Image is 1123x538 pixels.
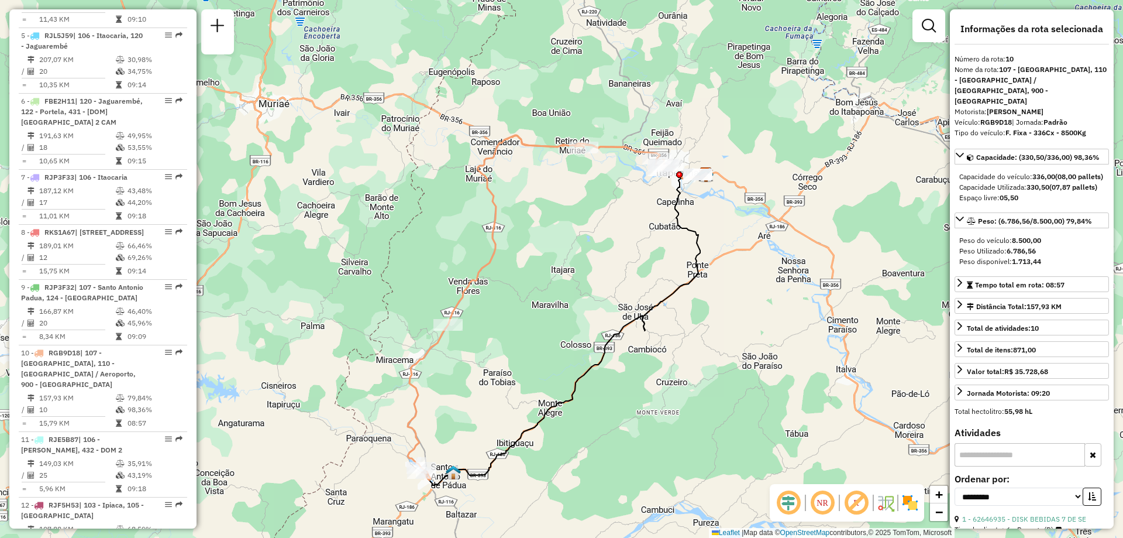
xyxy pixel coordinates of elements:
i: % de utilização do peso [116,187,125,194]
a: OpenStreetMap [780,529,830,537]
em: Rota exportada [175,436,182,443]
span: Tempo total em rota: 08:57 [975,280,1065,289]
td: 30,98% [127,54,182,66]
span: 12 - [21,501,144,520]
td: 46,40% [127,306,182,317]
em: Opções [165,349,172,356]
td: / [21,197,27,208]
td: 107,88 KM [39,523,115,535]
i: Distância Total [27,187,35,194]
em: Rota exportada [175,228,182,235]
td: = [21,13,27,25]
span: | [742,529,743,537]
div: Capacidade: (330,50/336,00) 98,36% [955,167,1109,208]
span: RJF5H53 [49,501,79,509]
img: PA - ITAPERUNA [446,465,461,480]
i: Distância Total [27,395,35,402]
em: Opções [165,501,172,508]
strong: 8.500,00 [1012,236,1041,245]
em: Opções [165,97,172,104]
td: 20 [39,317,115,329]
i: Tempo total em rota [116,268,122,275]
strong: 107 - [GEOGRAPHIC_DATA], 110 - [GEOGRAPHIC_DATA] / [GEOGRAPHIC_DATA], 900 - [GEOGRAPHIC_DATA] [955,65,1107,105]
em: Rota exportada [175,349,182,356]
td: 98,36% [127,404,182,416]
td: 10 [39,404,115,416]
div: Veículo: [955,117,1109,128]
i: Total de Atividades [27,68,35,75]
div: Distância Total: [967,301,1062,312]
em: Rota exportada [175,97,182,104]
td: = [21,331,27,342]
span: | 120 - Jaguarembé, 122 - Portela, 431 - [DOM] [GEOGRAPHIC_DATA] 2 CAM [21,97,143,126]
td: / [21,317,27,329]
h4: Atividades [955,427,1109,438]
span: 6 - [21,97,143,126]
strong: 6.786,56 [1007,246,1036,255]
td: 189,01 KM [39,240,115,252]
img: FAD CDD Itaperuna [698,167,713,182]
span: 10 - [21,348,136,389]
div: Atividade não roteirizada - SUPERMERCADO FLUMINE [683,169,712,180]
img: UDC Zumpy Itaperuna [698,167,714,183]
span: | 106 - Itaocaria, 120 - Jaguarembé [21,31,143,50]
a: Capacidade: (330,50/336,00) 98,36% [955,149,1109,165]
strong: Padrão [1043,118,1067,126]
i: Total de Atividades [27,472,35,479]
div: Total hectolitro: [955,406,1109,417]
img: CDD Itaperuna [698,167,714,182]
td: 17 [39,197,115,208]
i: % de utilização do peso [116,526,125,533]
a: Exibir filtros [917,14,941,37]
em: Rota exportada [175,32,182,39]
em: Opções [165,32,172,39]
i: % de utilização do peso [116,56,125,63]
em: Rota exportada [175,283,182,290]
span: 5 - [21,31,143,50]
td: 09:18 [127,483,182,495]
td: / [21,252,27,263]
td: 43,19% [127,470,182,481]
i: % de utilização da cubagem [116,472,125,479]
span: Peso do veículo: [959,236,1041,245]
span: 6 - Recarga (R) [1007,525,1062,535]
div: Capacidade do veículo: [959,172,1104,182]
td: 35,91% [127,458,182,470]
td: 09:14 [127,265,182,277]
strong: 336,00 [1032,172,1055,181]
i: Total de Atividades [27,199,35,206]
i: Tempo total em rota [116,81,122,88]
i: % de utilização da cubagem [116,406,125,413]
td: / [21,66,27,77]
td: 25 [39,470,115,481]
strong: 1.713,44 [1012,257,1041,266]
i: % de utilização do peso [116,132,125,139]
td: 11,01 KM [39,210,115,222]
td: 20 [39,66,115,77]
span: RJE5B87 [49,435,78,444]
span: | [STREET_ADDRESS] [75,228,144,237]
div: Número da rota: [955,54,1109,64]
span: + [935,487,943,502]
a: 1 - 62646935 - DISK BEBIDAS 7 DE SE [962,515,1086,523]
a: Tempo total em rota: 08:57 [955,276,1109,292]
i: % de utilização do peso [116,395,125,402]
td: / [21,142,27,153]
a: Leaflet [712,529,740,537]
td: 09:15 [127,155,182,167]
div: Peso Utilizado: [959,246,1104,256]
h4: Informações da rota selecionada [955,23,1109,35]
td: 149,03 KM [39,458,115,470]
div: Jornada Motorista: 09:20 [967,388,1050,399]
td: 53,55% [127,142,182,153]
td: 45,96% [127,317,182,329]
i: Total de Atividades [27,406,35,413]
strong: [PERSON_NAME] [987,107,1043,116]
i: % de utilização da cubagem [116,320,125,327]
strong: 330,50 [1026,183,1049,191]
span: RGB9D18 [49,348,80,357]
span: | 106 - [PERSON_NAME], 432 - DOM 2 [21,435,122,454]
div: Tipo de cliente: [955,525,1109,535]
i: Total de Atividades [27,144,35,151]
span: | 103 - Ipiaca, 105 - [GEOGRAPHIC_DATA] [21,501,144,520]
